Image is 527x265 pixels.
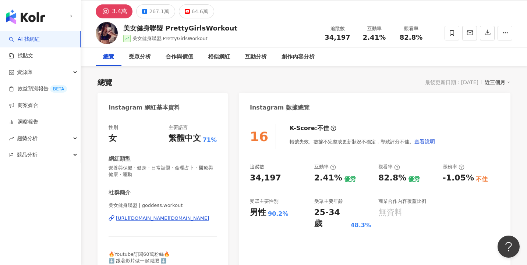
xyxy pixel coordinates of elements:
[109,155,131,163] div: 網紅類型
[9,118,38,126] a: 洞察報告
[109,202,217,209] span: 美女健身聯盟 | goddess.workout
[179,4,214,18] button: 64.6萬
[17,130,38,147] span: 趨勢分析
[344,175,356,183] div: 優秀
[245,53,267,61] div: 互動分析
[443,172,474,184] div: -1.05%
[9,36,40,43] a: searchAI 找網紅
[378,198,426,205] div: 商業合作內容覆蓋比例
[9,85,67,93] a: 效益預測報告BETA
[323,25,351,32] div: 追蹤數
[360,25,388,32] div: 互動率
[9,52,33,60] a: 找貼文
[9,136,14,141] span: rise
[363,34,386,41] span: 2.41%
[378,164,400,170] div: 觀看率
[350,221,371,229] div: 48.3%
[400,34,422,41] span: 82.8%
[443,164,464,170] div: 漲粉率
[378,172,406,184] div: 82.8%
[408,175,420,183] div: 優秀
[325,33,350,41] span: 34,197
[498,236,520,258] iframe: Help Scout Beacon - Open
[9,102,38,109] a: 商案媒合
[123,24,237,33] div: 美女健身聯盟 PrettyGirlsWorkout
[485,78,510,87] div: 近三個月
[116,215,209,222] div: [URL][DOMAIN_NAME][DOMAIN_NAME]
[476,175,488,183] div: 不佳
[132,36,208,41] span: 美女健身聯盟,PrettyGirlsWorkout
[17,147,38,163] span: 競品分析
[250,172,281,184] div: 34,197
[317,124,329,132] div: 不佳
[203,136,217,144] span: 71%
[192,6,208,17] div: 64.6萬
[112,6,127,17] div: 3.4萬
[109,165,217,178] span: 營養與保健 · 健身 · 日常話題 · 命理占卜 · 醫療與健康 · 運動
[250,129,268,144] div: 16
[17,64,32,80] span: 資源庫
[166,53,193,61] div: 合作與價值
[149,6,169,17] div: 267.1萬
[414,139,435,144] span: 查看說明
[314,207,349,230] div: 25-34 歲
[103,53,114,61] div: 總覽
[250,164,264,170] div: 追蹤數
[96,4,132,18] button: 3.4萬
[282,53,315,61] div: 創作內容分析
[290,134,435,149] div: 帳號失效、數據不完整或更新狀況不穩定，導致評分不佳。
[250,198,279,205] div: 受眾主要性別
[169,124,188,131] div: 主要語言
[290,124,336,132] div: K-Score :
[314,172,342,184] div: 2.41%
[314,198,343,205] div: 受眾主要年齡
[250,104,310,112] div: Instagram 數據總覽
[109,124,118,131] div: 性別
[425,79,478,85] div: 最後更新日期：[DATE]
[208,53,230,61] div: 相似網紅
[169,133,201,144] div: 繁體中文
[314,164,336,170] div: 互動率
[109,104,180,112] div: Instagram 網紅基本資料
[96,22,118,44] img: KOL Avatar
[136,4,175,18] button: 267.1萬
[397,25,425,32] div: 觀看率
[109,251,170,264] span: 🔥Youtube訂閱60萬粉絲🔥 ⬇️ 跟著影片做一起減肥 ⬇️
[109,189,131,197] div: 社群簡介
[378,207,403,218] div: 無資料
[6,10,45,24] img: logo
[250,207,266,218] div: 男性
[414,134,435,149] button: 查看說明
[98,77,112,87] div: 總覽
[109,215,217,222] a: [URL][DOMAIN_NAME][DOMAIN_NAME]
[109,133,117,144] div: 女
[268,210,289,218] div: 90.2%
[129,53,151,61] div: 受眾分析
